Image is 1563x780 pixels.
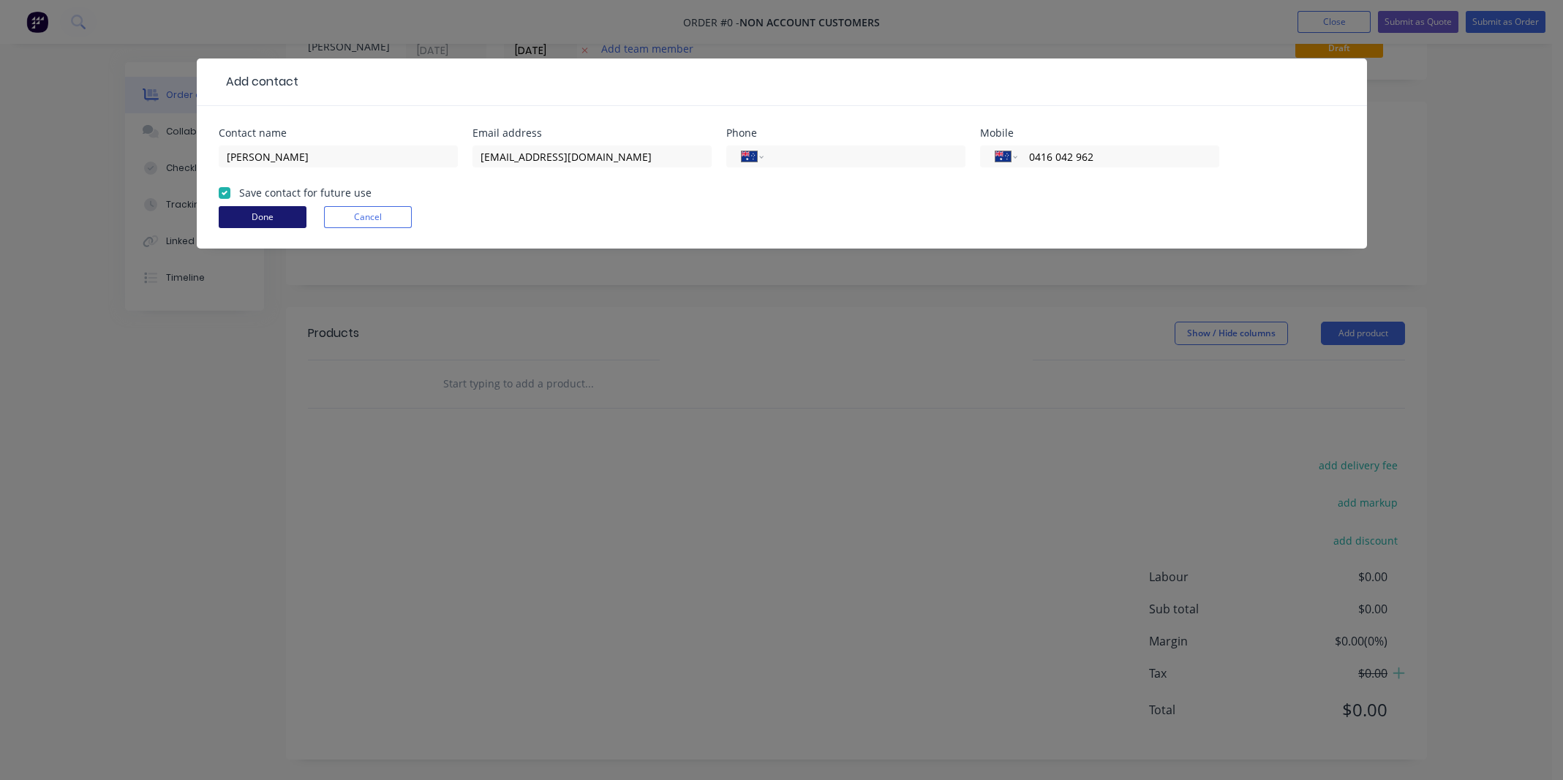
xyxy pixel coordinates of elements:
button: Done [219,206,306,228]
label: Save contact for future use [239,185,372,200]
div: Contact name [219,128,458,138]
div: Add contact [219,73,298,91]
div: Phone [726,128,965,138]
button: Cancel [324,206,412,228]
div: Email address [472,128,712,138]
div: Mobile [980,128,1219,138]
